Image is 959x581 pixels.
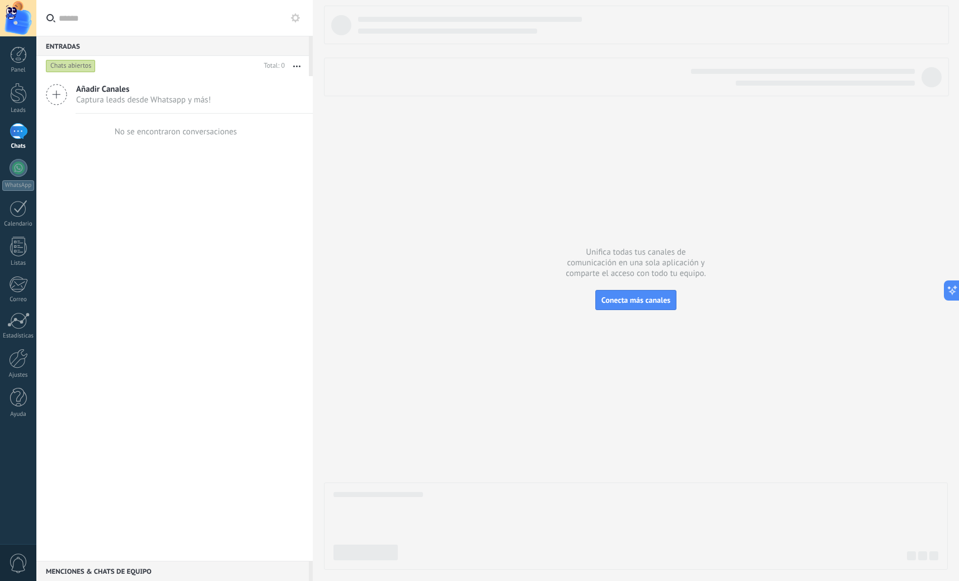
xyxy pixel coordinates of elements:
div: Estadísticas [2,332,35,340]
div: Panel [2,67,35,74]
div: Ajustes [2,372,35,379]
div: No se encontraron conversaciones [115,126,237,137]
div: Menciones & Chats de equipo [36,561,309,581]
div: Listas [2,260,35,267]
div: Calendario [2,221,35,228]
div: Entradas [36,36,309,56]
div: Leads [2,107,35,114]
div: Total: 0 [260,60,285,72]
span: Captura leads desde Whatsapp y más! [76,95,211,105]
button: Conecta más canales [595,290,676,310]
div: Correo [2,296,35,303]
span: Añadir Canales [76,84,211,95]
div: Chats abiertos [46,59,96,73]
span: Conecta más canales [601,295,670,305]
div: Chats [2,143,35,150]
button: Más [285,56,309,76]
div: WhatsApp [2,180,34,191]
div: Ayuda [2,411,35,418]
